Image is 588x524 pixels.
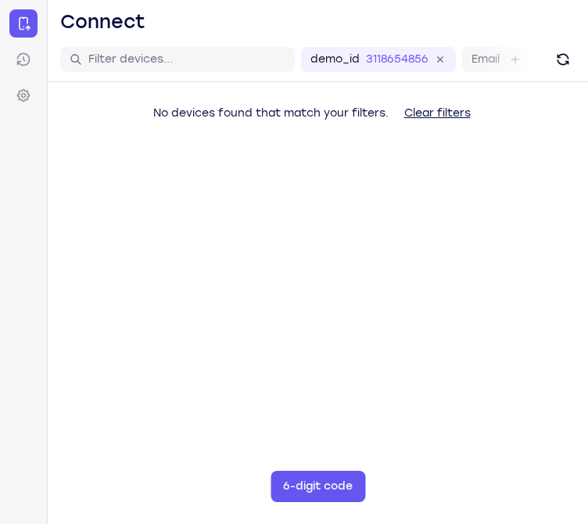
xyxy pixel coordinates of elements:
[60,9,145,34] h1: Connect
[550,47,575,72] button: Refresh
[9,81,38,109] a: Settings
[88,52,285,67] input: Filter devices...
[471,52,500,67] label: Email
[9,45,38,74] a: Sessions
[153,106,389,120] span: No devices found that match your filters.
[271,471,365,502] button: 6-digit code
[392,98,483,129] button: Clear filters
[9,9,38,38] a: Connect
[310,52,360,67] label: demo_id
